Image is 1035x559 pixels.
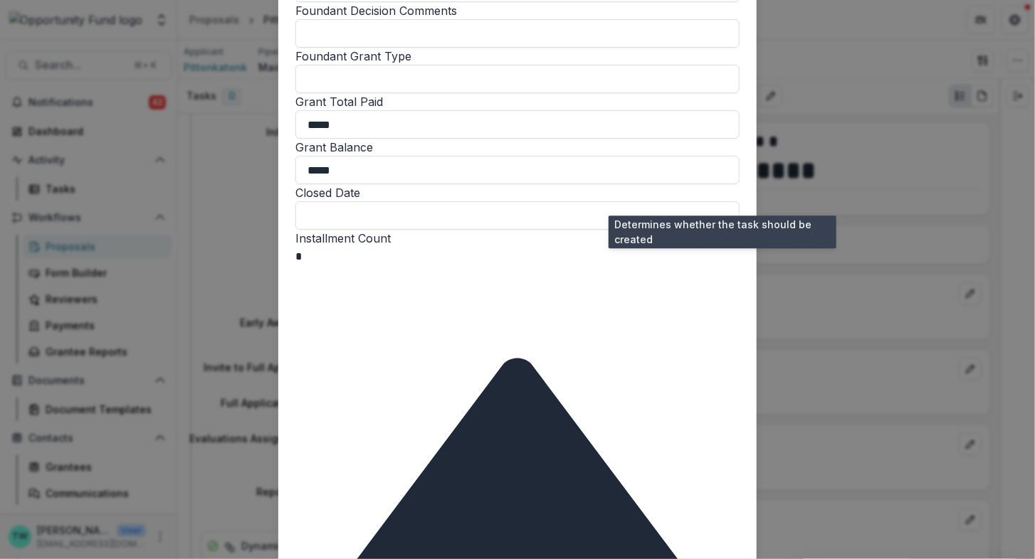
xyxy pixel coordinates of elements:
[295,186,360,200] label: Closed Date
[295,4,457,18] label: Foundant Decision Comments
[295,140,373,154] label: Grant Balance
[295,95,383,109] label: Grant Total Paid
[295,231,391,245] label: Installment Count
[295,49,411,63] label: Foundant Grant Type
